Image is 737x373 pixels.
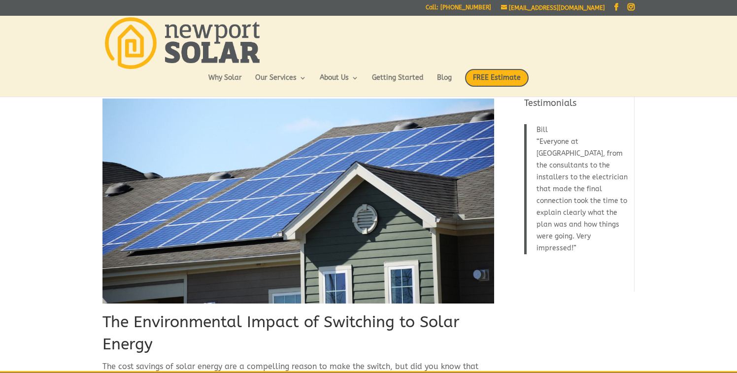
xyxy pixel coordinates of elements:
[465,69,529,97] a: FREE Estimate
[105,17,260,69] img: Newport Solar | Solar Energy Optimized.
[536,126,548,134] span: Bill
[372,74,424,91] a: Getting Started
[524,124,628,254] blockquote: Everyone at [GEOGRAPHIC_DATA], from the consultants to the installers to the electrician that mad...
[102,99,494,304] img: The Environmental Impact of Switching to Solar Energy
[255,74,306,91] a: Our Services
[437,74,452,91] a: Blog
[320,74,359,91] a: About Us
[102,311,494,361] h1: The Environmental Impact of Switching to Solar Energy
[465,69,529,87] span: FREE Estimate
[524,97,628,114] h4: Testimonials
[501,4,605,11] a: [EMAIL_ADDRESS][DOMAIN_NAME]
[426,4,491,15] a: Call: [PHONE_NUMBER]
[208,74,242,91] a: Why Solar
